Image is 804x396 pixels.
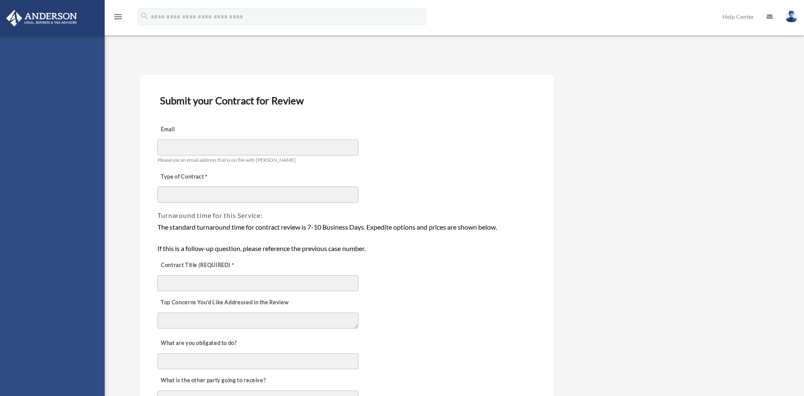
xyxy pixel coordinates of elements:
span: Turnaround time for this Service: [157,211,262,219]
label: Email [157,124,241,136]
span: Please use an email address that is on file with [PERSON_NAME] [157,157,296,163]
label: Contract Title (REQUIRED) [157,259,241,271]
i: search [140,11,149,21]
label: Top Concerns You’d Like Addressed in the Review [157,297,291,308]
img: Anderson Advisors Platinum Portal [4,10,80,26]
label: What are you obligated to do? [157,338,241,349]
a: menu [113,15,123,22]
label: Type of Contract [157,171,241,183]
div: The standard turnaround time for contract review is 7-10 Business Days. Expedite options and pric... [157,222,536,254]
label: What is the other party going to receive? [157,375,268,387]
img: User Pic [785,10,798,23]
i: menu [113,12,123,22]
h3: Submit your Contract for Review [157,92,537,109]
